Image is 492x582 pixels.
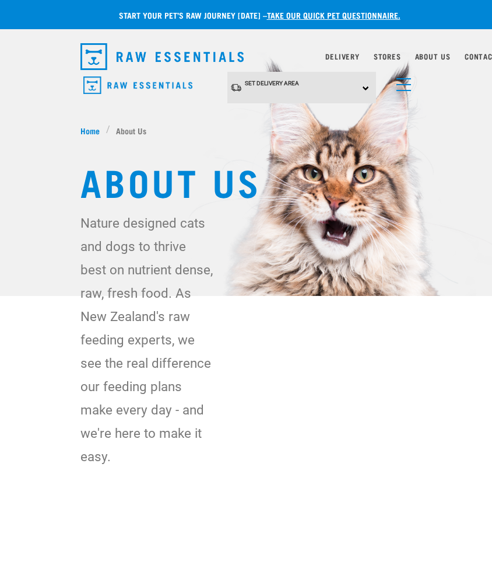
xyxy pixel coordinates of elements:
a: Stores [374,54,401,58]
img: Raw Essentials Logo [83,76,192,95]
a: Home [80,124,106,137]
a: About Us [415,54,451,58]
img: Raw Essentials Logo [80,43,244,70]
nav: dropdown navigation [71,39,421,75]
a: take our quick pet questionnaire. [267,13,400,17]
p: Nature designed cats and dogs to thrive best on nutrient dense, raw, fresh food. As New Zealand's... [80,211,213,468]
span: Set Delivery Area [245,80,299,86]
a: Delivery [325,54,359,58]
nav: breadcrumbs [80,124,412,137]
a: menu [391,71,412,92]
h1: About Us [80,160,412,202]
span: Home [80,124,100,137]
img: van-moving.png [230,83,242,92]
